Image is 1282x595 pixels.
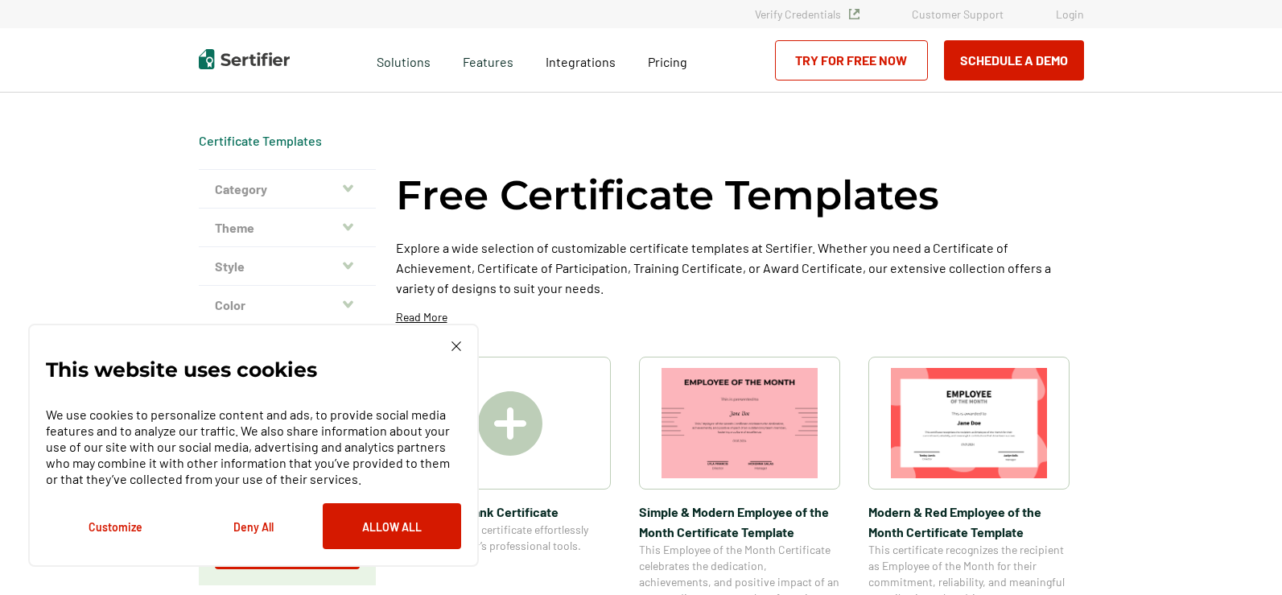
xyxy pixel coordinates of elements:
img: Cookie Popup Close [451,341,461,351]
span: Modern & Red Employee of the Month Certificate Template [868,502,1070,542]
span: Simple & Modern Employee of the Month Certificate Template [639,502,840,542]
a: Login [1056,7,1084,21]
a: Customer Support [912,7,1004,21]
span: Create A Blank Certificate [410,502,611,522]
img: Modern & Red Employee of the Month Certificate Template [891,368,1047,478]
button: Deny All [184,503,323,549]
span: Create a blank certificate effortlessly using Sertifier’s professional tools. [410,522,611,554]
img: Sertifier | Digital Credentialing Platform [199,49,290,69]
img: Verified [849,9,859,19]
button: Style [199,247,376,286]
p: This website uses cookies [46,362,317,378]
div: Breadcrumb [199,133,322,149]
span: Certificate Templates [199,133,322,149]
span: Pricing [648,54,687,69]
img: Create A Blank Certificate [478,391,542,456]
p: Read More [396,309,447,325]
span: Solutions [377,50,431,70]
a: Integrations [546,50,616,70]
button: Customize [46,503,184,549]
a: Certificate Templates [199,133,322,148]
button: Color [199,286,376,324]
h1: Free Certificate Templates [396,169,939,221]
p: Explore a wide selection of customizable certificate templates at Sertifier. Whether you need a C... [396,238,1084,298]
button: Allow All [323,503,461,549]
button: Theme [199,209,376,247]
iframe: Chat Widget [1202,518,1282,595]
button: Category [199,170,376,209]
a: Verify Credentials [755,7,859,21]
a: Try for Free Now [775,40,928,81]
span: Integrations [546,54,616,69]
img: Simple & Modern Employee of the Month Certificate Template [662,368,818,478]
p: We use cookies to personalize content and ads, to provide social media features and to analyze ou... [46,407,461,487]
a: Pricing [648,50,687,70]
button: Schedule a Demo [944,40,1084,81]
span: Features [463,50,513,70]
